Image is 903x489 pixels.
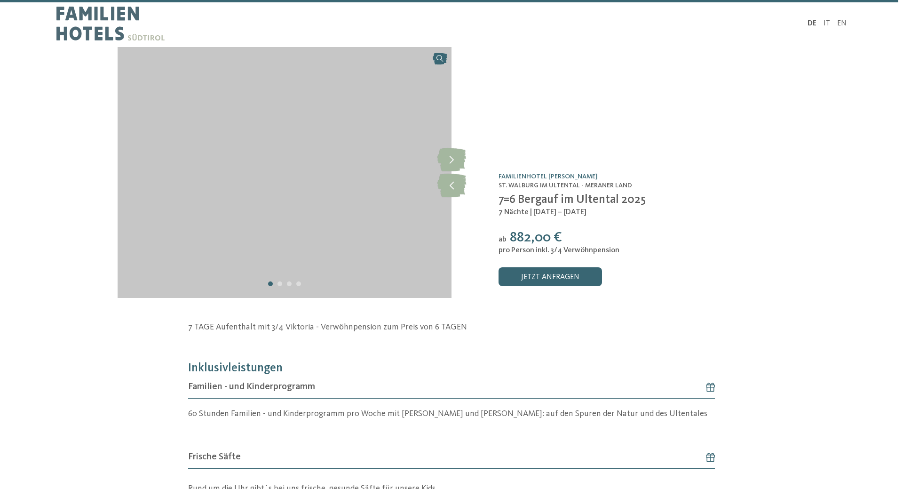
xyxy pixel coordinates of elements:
span: 882,00 € [510,231,562,245]
div: Carousel Page 1 (Current Slide) [268,281,273,286]
div: Carousel Page 2 [277,281,282,286]
p: 7 TAGE Aufenthalt mit 3/4 Viktoria - Verwöhnpension zum Preis von 6 TAGEN [188,321,715,333]
span: ab [499,236,507,243]
span: Frische Säfte [188,450,241,464]
a: Familienhotel [PERSON_NAME] [499,173,598,180]
img: 7=6 Bergauf im Ultental 2025 [118,47,451,298]
div: Carousel Page 3 [287,281,292,286]
span: | [DATE] – [DATE] [530,208,586,216]
a: DE [808,20,816,27]
a: IT [824,20,830,27]
span: 7 Nächte [499,208,529,216]
span: Familien - und Kinderprogramm [188,380,315,393]
span: St. Walburg im Ultental - Meraner Land [499,182,632,189]
a: jetzt anfragen [499,267,602,286]
span: pro Person inkl. 3/4 Verwöhnpension [499,247,619,254]
span: 7=6 Bergauf im Ultental 2025 [499,194,646,206]
a: EN [837,20,847,27]
span: Inklusivleistungen [188,362,283,374]
div: Carousel Page 4 [296,281,301,286]
p: 60 Stunden Familien - und Kinderprogramm pro Woche mit [PERSON_NAME] und [PERSON_NAME]: auf den S... [188,408,715,420]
